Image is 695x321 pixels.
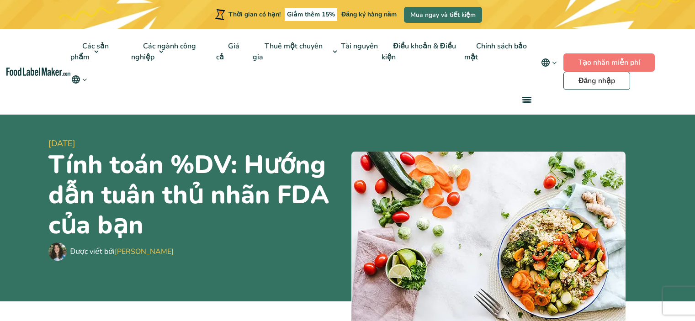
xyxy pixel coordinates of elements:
a: Các sản phẩm [70,29,109,74]
font: Thuê một chuyên gia [253,41,323,62]
a: Tạo nhãn miễn phí [563,53,655,72]
a: Đăng nhập [563,72,630,90]
a: Chính sách bảo mật [464,29,527,74]
font: Các sản phẩm [70,41,109,62]
font: Tạo nhãn miễn phí [578,58,640,68]
font: Giá cả [216,41,239,62]
font: Đăng nhập [578,76,615,86]
a: Mua ngay và tiết kiệm [404,7,482,23]
a: [PERSON_NAME] [115,247,174,257]
font: Đăng ký hàng năm [341,10,397,19]
font: Điều khoản & Điều kiện [382,41,456,62]
a: Điều khoản & Điều kiện [382,29,456,74]
font: Tính toán %DV: Hướng dẫn tuân thủ nhãn FDA của bạn [48,147,329,242]
img: Maria Abi Hanna - Nhà sản xuất nhãn thực phẩm [48,242,67,261]
font: Chính sách bảo mật [464,41,527,62]
font: Giảm thêm 15% [287,10,335,19]
a: Tài nguyên [329,29,379,74]
a: thực đơn [511,85,541,114]
font: Được viết bởi [70,247,115,257]
font: Tài nguyên [341,41,378,51]
font: Các ngành công nghiệp [131,41,196,62]
a: Giá cả [216,29,239,74]
font: [DATE] [48,138,75,149]
a: Thuê một chuyên gia [253,29,323,74]
a: Các ngành công nghiệp [131,29,196,74]
font: Thời gian có hạn! [228,10,281,19]
font: Mua ngay và tiết kiệm [410,11,476,19]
